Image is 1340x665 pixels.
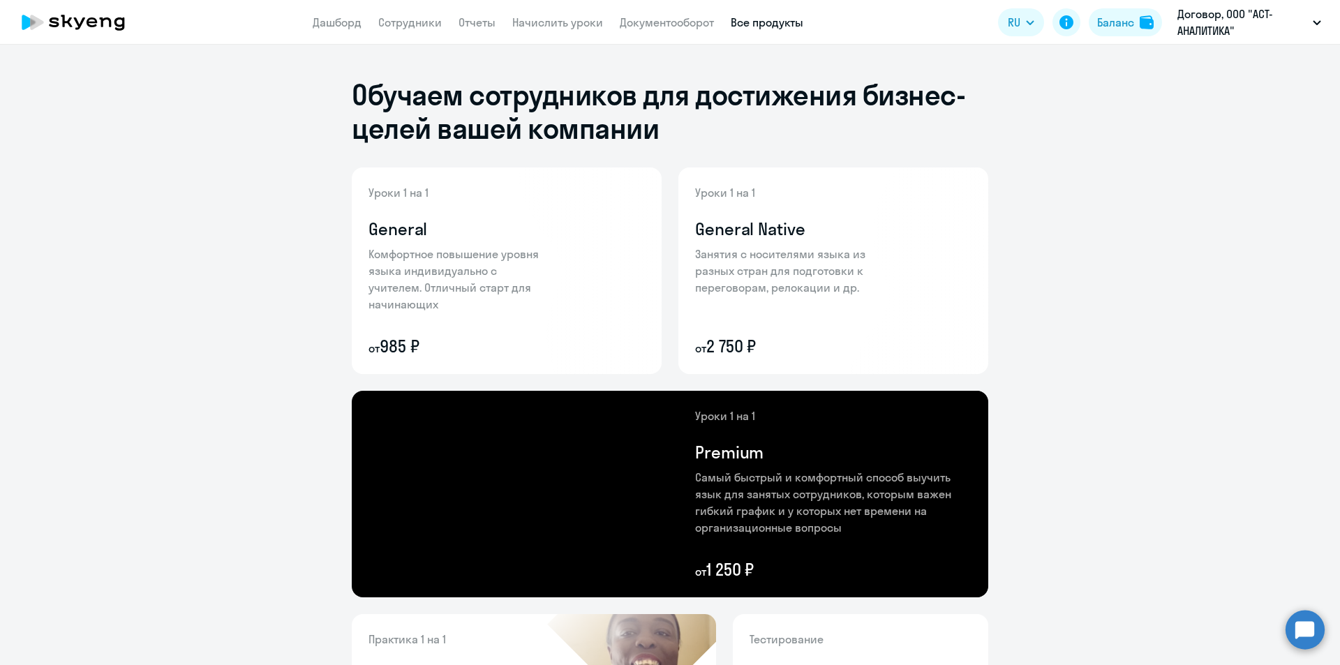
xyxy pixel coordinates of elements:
[695,408,971,424] p: Уроки 1 на 1
[695,184,877,201] p: Уроки 1 на 1
[368,335,550,357] p: 985 ₽
[378,15,442,29] a: Сотрудники
[731,15,803,29] a: Все продукты
[368,184,550,201] p: Уроки 1 на 1
[1089,8,1162,36] button: Балансbalance
[695,441,764,463] h4: Premium
[512,15,603,29] a: Начислить уроки
[695,469,971,536] p: Самый быстрый и комфортный способ выучить язык для занятых сотрудников, которым важен гибкий граф...
[695,341,706,355] small: от
[695,246,877,296] p: Занятия с носителями языка из разных стран для подготовки к переговорам, релокации и др.
[352,78,988,145] h1: Обучаем сотрудников для достижения бизнес-целей вашей компании
[695,565,706,578] small: от
[1140,15,1154,29] img: balance
[1170,6,1328,39] button: Договор, ООО "АСТ-АНАЛИТИКА"
[695,558,971,581] p: 1 250 ₽
[313,15,362,29] a: Дашборд
[750,631,971,648] p: Тестирование
[459,15,496,29] a: Отчеты
[501,391,988,597] img: premium-content-bg.png
[368,631,564,648] p: Практика 1 на 1
[695,218,805,240] h4: General Native
[998,8,1044,36] button: RU
[368,246,550,313] p: Комфортное повышение уровня языка индивидуально с учителем. Отличный старт для начинающих
[695,335,877,357] p: 2 750 ₽
[368,341,380,355] small: от
[1008,14,1020,31] span: RU
[1177,6,1307,39] p: Договор, ООО "АСТ-АНАЛИТИКА"
[1097,14,1134,31] div: Баланс
[352,167,562,374] img: general-content-bg.png
[678,167,898,374] img: general-native-content-bg.png
[620,15,714,29] a: Документооборот
[368,218,427,240] h4: General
